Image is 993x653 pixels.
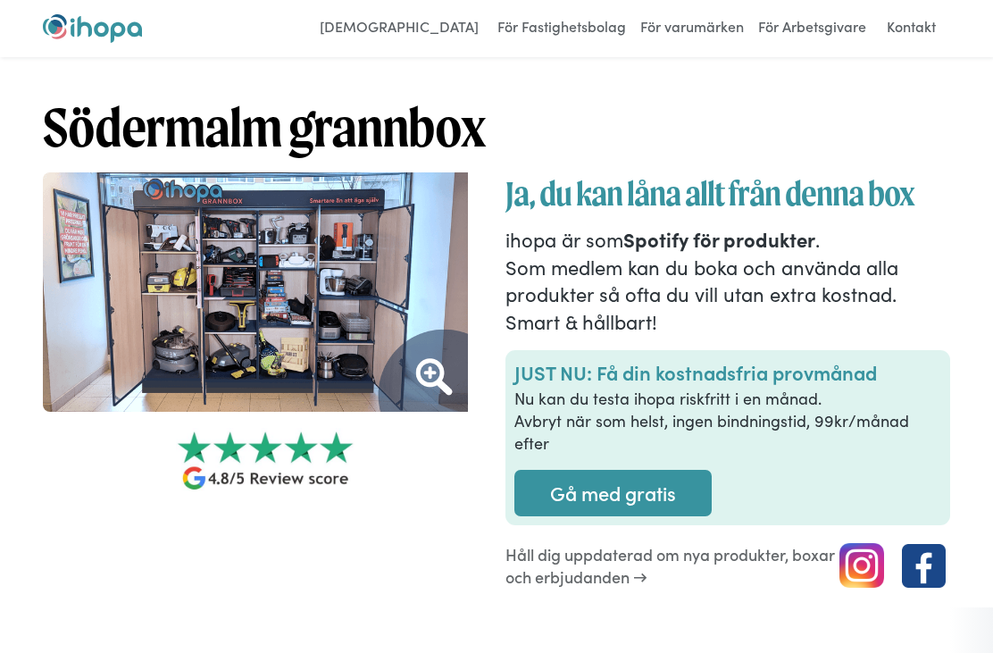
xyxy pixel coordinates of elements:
a: För Arbetsgivare [754,14,871,43]
a: Gå med gratis [514,470,712,516]
a: För Fastighetsbolag [493,14,630,43]
p: JUST NU: Få din kostnadsfria provmånad [514,359,941,387]
p: ihopa är som . Som medlem kan du boka och använda alla produkter så ofta du vill utan extra kostn... [505,226,950,336]
a: För varumärken [636,14,748,43]
a: Kontakt [876,14,947,43]
img: ihopa logo [43,14,142,43]
h1: Södermalm grannbox [43,93,950,162]
h1: Ja, du kan låna allt från denna box [505,172,950,215]
p: Nu kan du testa ihopa riskfritt i en månad. Avbryt när som helst, ingen bindningstid, 99kr/månad ... [514,387,941,455]
a: [DEMOGRAPHIC_DATA] [311,14,488,43]
strong: Spotify för produkter [623,225,815,253]
p: Håll dig uppdaterad om nya produkter, boxar och erbjudanden → [505,543,839,588]
a: home [43,14,142,43]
